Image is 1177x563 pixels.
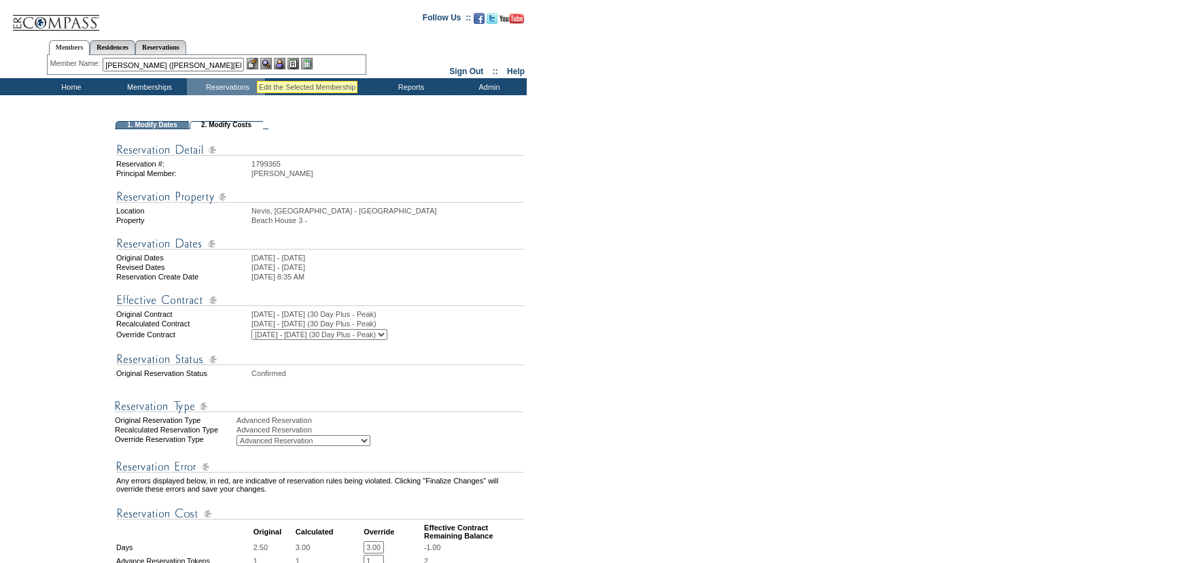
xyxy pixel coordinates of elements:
[251,160,524,168] td: 1799365
[301,58,313,69] img: b_calculator.gif
[116,310,250,318] td: Original Contract
[116,320,250,328] td: Recalculated Contract
[115,426,235,434] div: Recalculated Reservation Type
[423,12,471,28] td: Follow Us ::
[116,235,524,252] img: Reservation Dates
[251,320,524,328] td: [DATE] - [DATE] (30 Day Plus - Peak)
[90,40,135,54] a: Residences
[116,188,524,205] img: Reservation Property
[116,351,524,368] img: Reservation Status
[449,78,527,95] td: Admin
[116,216,250,224] td: Property
[253,524,294,540] td: Original
[109,78,187,95] td: Memberships
[116,505,524,522] img: Reservation Cost
[449,67,483,76] a: Sign Out
[259,83,355,91] div: Edit the Selected Membership
[116,273,250,281] td: Reservation Create Date
[49,40,90,55] a: Members
[135,40,186,54] a: Reservations
[116,169,250,177] td: Principal Member:
[474,13,485,24] img: Become our fan on Facebook
[251,207,524,215] td: Nevis, [GEOGRAPHIC_DATA] - [GEOGRAPHIC_DATA]
[116,458,524,475] img: Reservation Errors
[50,58,103,69] div: Member Name:
[251,169,524,177] td: [PERSON_NAME]
[499,17,524,25] a: Subscribe to our YouTube Channel
[116,121,189,129] td: 1. Modify Dates
[115,435,235,446] div: Override Reservation Type
[493,67,498,76] span: ::
[487,17,497,25] a: Follow us on Twitter
[260,58,272,69] img: View
[116,292,524,309] img: Effective Contract
[116,329,250,340] td: Override Contract
[487,13,497,24] img: Follow us on Twitter
[274,58,285,69] img: Impersonate
[251,369,524,377] td: Confirmed
[116,477,524,493] td: Any errors displayed below, in red, are indicative of reservation rules being violated. Clicking ...
[474,17,485,25] a: Become our fan on Facebook
[253,541,294,553] td: 2.50
[236,426,525,434] div: Advanced Reservation
[115,398,523,415] img: Reservation Type
[251,310,524,318] td: [DATE] - [DATE] (30 Day Plus - Peak)
[31,78,109,95] td: Home
[251,216,524,224] td: Beach House 3 -
[116,541,252,553] td: Days
[116,160,250,168] td: Reservation #:
[236,416,525,424] div: Advanced Reservation
[499,14,524,24] img: Subscribe to our YouTube Channel
[12,3,100,31] img: Compass Home
[116,254,250,262] td: Original Dates
[370,78,449,95] td: Reports
[251,254,524,262] td: [DATE] - [DATE]
[190,121,263,129] td: 2. Modify Costs
[116,207,250,215] td: Location
[296,524,362,540] td: Calculated
[251,263,524,271] td: [DATE] - [DATE]
[424,524,524,540] td: Effective Contract Remaining Balance
[265,78,370,95] td: Vacation Collection
[116,369,250,377] td: Original Reservation Status
[251,273,524,281] td: [DATE] 8:35 AM
[116,263,250,271] td: Revised Dates
[287,58,299,69] img: Reservations
[247,58,258,69] img: b_edit.gif
[187,78,265,95] td: Reservations
[507,67,525,76] a: Help
[364,524,423,540] td: Override
[115,416,235,424] div: Original Reservation Type
[296,541,362,553] td: 3.00
[116,141,524,158] img: Reservation Detail
[424,543,440,551] span: -1.00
